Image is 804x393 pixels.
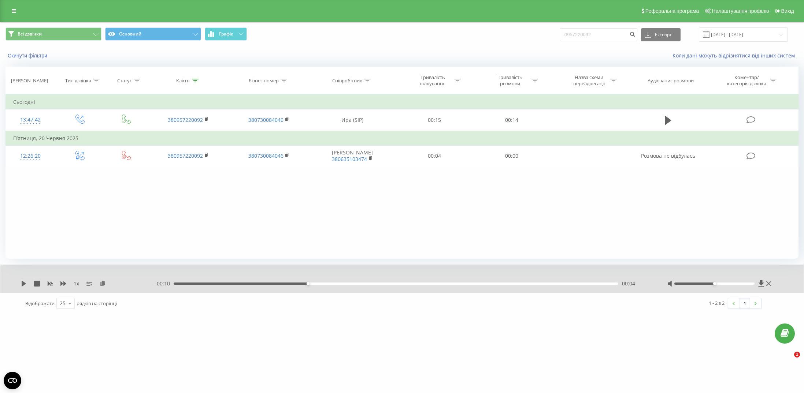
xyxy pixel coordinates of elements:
[309,145,396,166] td: [PERSON_NAME]
[332,78,362,84] div: Співробітник
[74,280,79,287] span: 1 x
[117,78,132,84] div: Статус
[248,116,284,123] a: 380730084046
[249,78,279,84] div: Бізнес номер
[569,74,608,87] div: Назва схеми переадресації
[168,116,203,123] a: 380957220092
[332,156,367,162] a: 380635103474
[490,74,530,87] div: Тривалість розмови
[794,352,800,358] span: 1
[105,27,201,41] button: Основний
[6,131,799,146] td: П’ятниця, 20 Червня 2025
[396,145,473,166] td: 00:04
[725,74,768,87] div: Коментар/категорія дзвінка
[712,8,769,14] span: Налаштування профілю
[6,95,799,109] td: Сьогодні
[168,152,203,159] a: 380957220092
[248,152,284,159] a: 380730084046
[5,52,51,59] button: Скинути фільтри
[219,31,233,37] span: Графік
[13,113,48,127] div: 13:47:42
[5,27,101,41] button: Всі дзвінки
[396,109,473,131] td: 00:15
[560,28,637,41] input: Пошук за номером
[473,109,551,131] td: 00:14
[18,31,42,37] span: Всі дзвінки
[781,8,794,14] span: Вихід
[176,78,190,84] div: Клієнт
[307,282,310,285] div: Accessibility label
[155,280,174,287] span: - 00:10
[77,300,117,307] span: рядків на сторінці
[641,152,695,159] span: Розмова не відбулась
[779,352,797,369] iframe: Intercom live chat
[648,78,694,84] div: Аудіозапис розмови
[65,78,91,84] div: Тип дзвінка
[11,78,48,84] div: [PERSON_NAME]
[4,372,21,389] button: Open CMP widget
[641,28,681,41] button: Експорт
[60,300,66,307] div: 25
[25,300,55,307] span: Відображати
[205,27,247,41] button: Графік
[739,298,750,308] a: 1
[673,52,799,59] a: Коли дані можуть відрізнятися вiд інших систем
[473,145,551,166] td: 00:00
[709,299,725,307] div: 1 - 2 з 2
[13,149,48,163] div: 12:26:20
[413,74,452,87] div: Тривалість очікування
[622,280,635,287] span: 00:04
[309,109,396,131] td: Ира (SIP)
[713,282,716,285] div: Accessibility label
[645,8,699,14] span: Реферальна програма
